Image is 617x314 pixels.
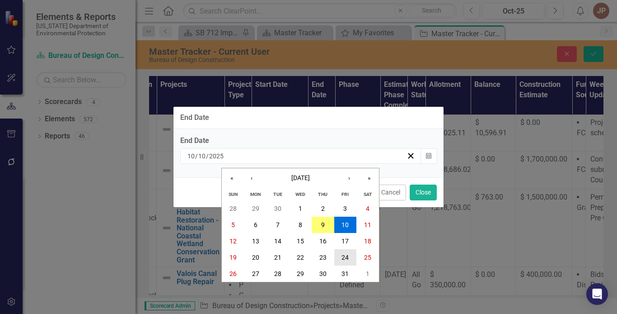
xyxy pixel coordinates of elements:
button: October 2, 2025 [312,200,334,217]
abbr: October 9, 2025 [321,221,325,228]
button: October 8, 2025 [289,217,312,233]
abbr: October 24, 2025 [341,254,349,261]
abbr: October 27, 2025 [252,270,259,277]
button: › [339,168,359,188]
button: October 7, 2025 [266,217,289,233]
button: November 1, 2025 [356,266,379,282]
button: October 4, 2025 [356,200,379,217]
abbr: October 2, 2025 [321,205,325,212]
button: October 13, 2025 [244,233,267,249]
button: October 21, 2025 [266,249,289,266]
button: October 28, 2025 [266,266,289,282]
button: October 6, 2025 [244,217,267,233]
abbr: October 10, 2025 [341,221,349,228]
abbr: October 1, 2025 [299,205,302,212]
button: October 1, 2025 [289,200,312,217]
abbr: Wednesday [295,191,305,197]
abbr: September 29, 2025 [252,205,259,212]
button: « [222,168,242,188]
button: [DATE] [262,168,339,188]
button: October 24, 2025 [334,249,357,266]
button: October 10, 2025 [334,217,357,233]
button: October 11, 2025 [356,217,379,233]
abbr: Monday [250,191,261,197]
button: October 23, 2025 [312,249,334,266]
abbr: October 21, 2025 [274,254,281,261]
abbr: October 4, 2025 [366,205,369,212]
abbr: October 30, 2025 [319,270,327,277]
button: Close [410,185,437,200]
button: September 29, 2025 [244,200,267,217]
abbr: October 13, 2025 [252,238,259,245]
button: October 19, 2025 [222,249,244,266]
abbr: October 29, 2025 [297,270,304,277]
abbr: Saturday [364,191,372,197]
button: October 26, 2025 [222,266,244,282]
button: October 25, 2025 [356,249,379,266]
button: October 3, 2025 [334,200,357,217]
button: Cancel [375,185,406,200]
abbr: October 8, 2025 [299,221,302,228]
abbr: September 28, 2025 [229,205,237,212]
span: / [195,152,198,160]
abbr: October 26, 2025 [229,270,237,277]
div: Open Intercom Messenger [586,283,608,305]
abbr: Friday [341,191,349,197]
abbr: October 28, 2025 [274,270,281,277]
abbr: Tuesday [273,191,282,197]
button: September 28, 2025 [222,200,244,217]
abbr: October 31, 2025 [341,270,349,277]
button: October 17, 2025 [334,233,357,249]
button: ‹ [242,168,262,188]
button: October 31, 2025 [334,266,357,282]
button: October 20, 2025 [244,249,267,266]
button: October 9, 2025 [312,217,334,233]
abbr: October 17, 2025 [341,238,349,245]
abbr: October 18, 2025 [364,238,371,245]
abbr: Thursday [318,191,327,197]
abbr: October 7, 2025 [276,221,280,228]
button: October 15, 2025 [289,233,312,249]
button: October 27, 2025 [244,266,267,282]
button: October 30, 2025 [312,266,334,282]
div: End Date [180,114,209,122]
button: October 14, 2025 [266,233,289,249]
input: dd [198,152,206,161]
abbr: October 12, 2025 [229,238,237,245]
abbr: October 19, 2025 [229,254,237,261]
input: yyyy [209,152,224,161]
input: mm [187,152,195,161]
button: October 5, 2025 [222,217,244,233]
abbr: Sunday [229,191,238,197]
button: October 22, 2025 [289,249,312,266]
button: October 18, 2025 [356,233,379,249]
span: / [206,152,209,160]
abbr: October 20, 2025 [252,254,259,261]
abbr: September 30, 2025 [274,205,281,212]
button: October 16, 2025 [312,233,334,249]
abbr: October 15, 2025 [297,238,304,245]
button: » [359,168,379,188]
abbr: October 6, 2025 [254,221,257,228]
abbr: October 3, 2025 [343,205,347,212]
button: October 29, 2025 [289,266,312,282]
abbr: October 5, 2025 [231,221,235,228]
button: October 12, 2025 [222,233,244,249]
abbr: October 14, 2025 [274,238,281,245]
abbr: October 11, 2025 [364,221,371,228]
abbr: October 25, 2025 [364,254,371,261]
button: September 30, 2025 [266,200,289,217]
abbr: October 22, 2025 [297,254,304,261]
span: [DATE] [291,174,310,181]
div: End Date [180,136,437,146]
abbr: October 23, 2025 [319,254,327,261]
abbr: October 16, 2025 [319,238,327,245]
abbr: November 1, 2025 [366,270,369,277]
